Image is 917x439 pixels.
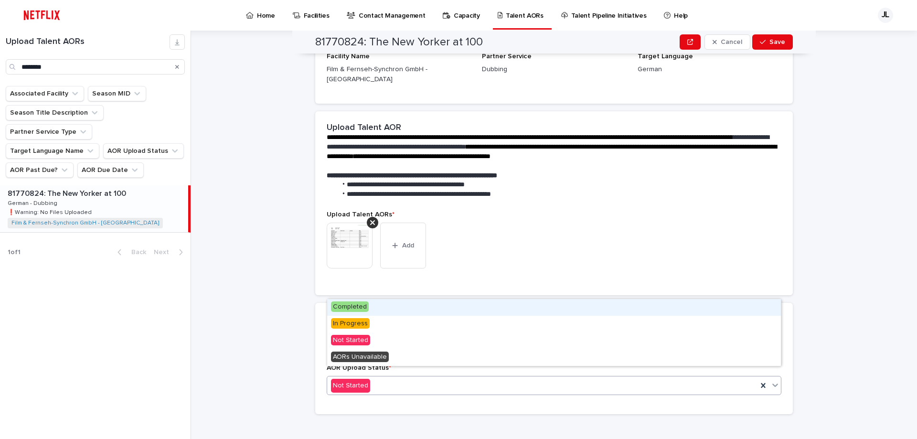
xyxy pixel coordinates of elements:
div: AORs Unavailable [327,349,781,366]
a: Film & Fernseh-Synchron GmbH - [GEOGRAPHIC_DATA] [11,220,159,226]
button: AOR Due Date [77,162,144,178]
button: Add [380,223,426,268]
span: In Progress [331,318,370,329]
div: In Progress [327,316,781,332]
div: Not Started [327,332,781,349]
span: Upload Talent AORs [327,211,395,218]
div: Completed [327,299,781,316]
span: Next [154,249,175,256]
p: Dubbing [482,64,626,75]
p: German - Dubbing [8,198,59,207]
div: Not Started [331,379,370,393]
span: Target Language [638,53,693,60]
span: Not Started [331,335,370,345]
button: Partner Service Type [6,124,92,139]
span: AOR Upload Status [327,364,391,371]
span: Back [126,249,146,256]
button: Back [110,248,150,257]
input: Search [6,59,185,75]
span: AORs Unavailable [331,352,389,362]
button: Target Language Name [6,143,99,159]
p: Film & Fernseh-Synchron GmbH - [GEOGRAPHIC_DATA] [327,64,470,85]
button: AOR Past Due? [6,162,74,178]
button: Save [752,34,793,50]
img: ifQbXi3ZQGMSEF7WDB7W [19,6,64,25]
p: ❗️Warning: No Files Uploaded [8,207,94,216]
button: AOR Upload Status [103,143,184,159]
span: Facility Name [327,53,370,60]
p: 81770824: The New Yorker at 100 [8,187,128,198]
span: Cancel [721,39,742,45]
h1: Upload Talent AORs [6,37,170,47]
button: Cancel [704,34,750,50]
span: Save [769,39,785,45]
div: JL [878,8,893,23]
button: Next [150,248,191,257]
h2: 81770824: The New Yorker at 100 [315,35,483,49]
span: Completed [331,301,369,312]
button: Season Title Description [6,105,104,120]
button: Season MID [88,86,146,101]
h2: Upload Talent AOR [327,123,401,133]
span: Add [402,242,414,249]
span: Partner Service [482,53,532,60]
p: German [638,64,781,75]
button: Associated Facility [6,86,84,101]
